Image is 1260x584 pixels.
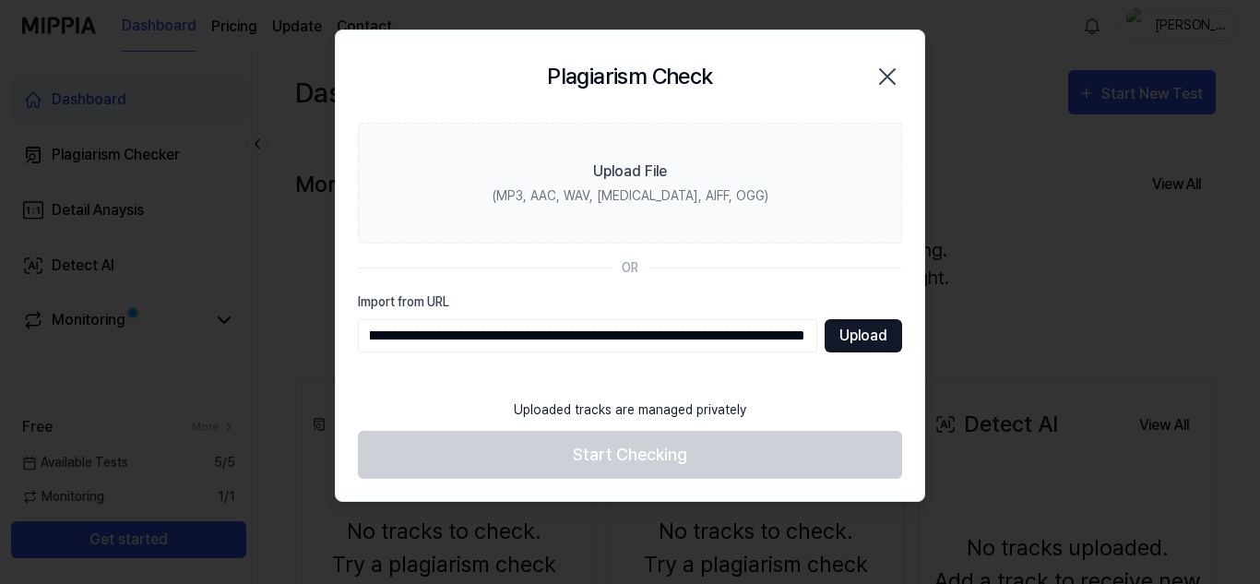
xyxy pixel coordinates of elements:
[622,258,638,278] div: OR
[493,186,768,206] div: (MP3, AAC, WAV, [MEDICAL_DATA], AIFF, OGG)
[358,292,902,312] label: Import from URL
[503,389,757,431] div: Uploaded tracks are managed privately
[825,319,902,352] button: Upload
[547,60,712,93] h2: Plagiarism Check
[593,161,667,183] div: Upload File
